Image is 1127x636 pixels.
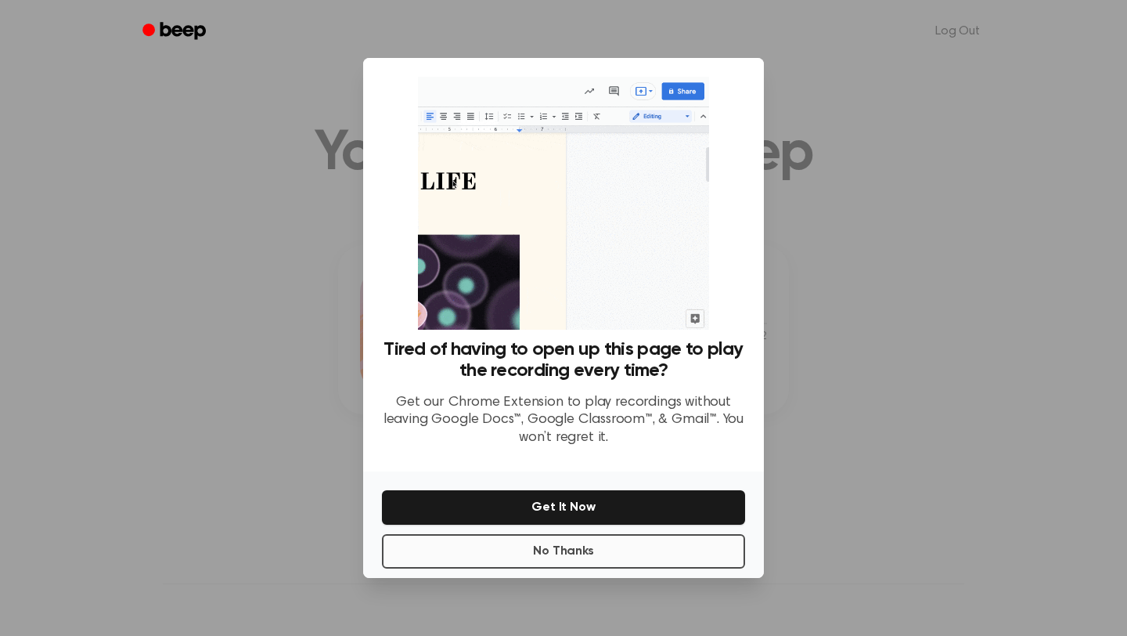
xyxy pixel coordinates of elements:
a: Beep [131,16,220,47]
h3: Tired of having to open up this page to play the recording every time? [382,339,745,381]
a: Log Out [920,13,996,50]
img: Beep extension in action [418,77,708,330]
p: Get our Chrome Extension to play recordings without leaving Google Docs™, Google Classroom™, & Gm... [382,394,745,447]
button: No Thanks [382,534,745,569]
button: Get It Now [382,490,745,525]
